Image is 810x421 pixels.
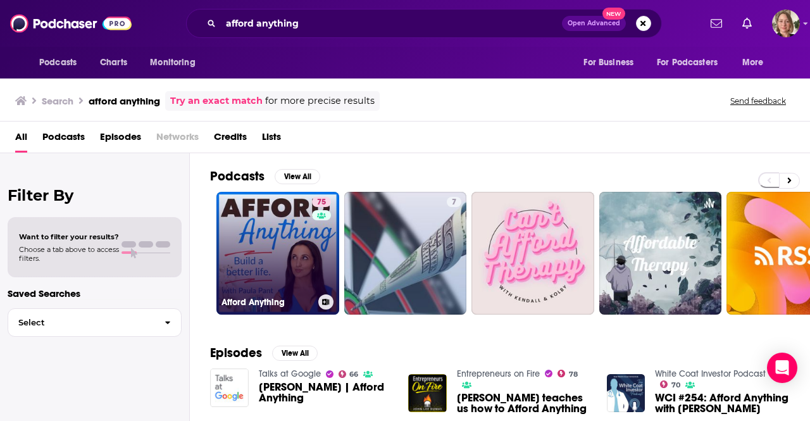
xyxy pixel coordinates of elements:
[259,382,394,403] span: [PERSON_NAME] | Afford Anything
[156,127,199,153] span: Networks
[221,297,313,308] h3: Afford Anything
[10,11,132,35] img: Podchaser - Follow, Share and Rate Podcasts
[19,232,119,241] span: Want to filter your results?
[655,393,790,414] span: WCI #254: Afford Anything with [PERSON_NAME]
[210,345,262,361] h2: Episodes
[772,9,800,37] img: User Profile
[265,94,375,108] span: for more precise results
[655,368,766,379] a: White Coat Investor Podcast
[772,9,800,37] button: Show profile menu
[8,308,182,337] button: Select
[39,54,77,72] span: Podcasts
[214,127,247,153] a: Credits
[8,186,182,204] h2: Filter By
[186,9,662,38] div: Search podcasts, credits, & more...
[42,95,73,107] h3: Search
[452,196,456,209] span: 7
[568,20,620,27] span: Open Advanced
[772,9,800,37] span: Logged in as AriFortierPr
[141,51,211,75] button: open menu
[210,168,265,184] h2: Podcasts
[655,393,790,414] a: WCI #254: Afford Anything with Paula Pant
[657,54,718,72] span: For Podcasters
[767,353,797,383] div: Open Intercom Messenger
[660,380,680,388] a: 70
[733,51,780,75] button: open menu
[8,287,182,299] p: Saved Searches
[8,318,154,327] span: Select
[726,96,790,106] button: Send feedback
[275,169,320,184] button: View All
[575,51,649,75] button: open menu
[19,245,119,263] span: Choose a tab above to access filters.
[602,8,625,20] span: New
[317,196,326,209] span: 75
[210,368,249,407] img: Paula Pant | Afford Anything
[457,368,540,379] a: Entrepreneurs on Fire
[339,370,359,378] a: 66
[583,54,633,72] span: For Business
[447,197,461,207] a: 7
[706,13,727,34] a: Show notifications dropdown
[457,393,592,414] a: Paula Pant teaches us how to Afford Anything
[607,374,645,413] img: WCI #254: Afford Anything with Paula Pant
[100,54,127,72] span: Charts
[216,192,339,315] a: 75Afford Anything
[210,345,318,361] a: EpisodesView All
[89,95,160,107] h3: afford anything
[562,16,626,31] button: Open AdvancedNew
[649,51,736,75] button: open menu
[408,374,447,413] img: Paula Pant teaches us how to Afford Anything
[170,94,263,108] a: Try an exact match
[312,197,331,207] a: 75
[457,393,592,414] span: [PERSON_NAME] teaches us how to Afford Anything
[150,54,195,72] span: Monitoring
[210,168,320,184] a: PodcastsView All
[259,382,394,403] a: Paula Pant | Afford Anything
[344,192,467,315] a: 7
[30,51,93,75] button: open menu
[569,372,578,377] span: 78
[42,127,85,153] a: Podcasts
[221,13,562,34] input: Search podcasts, credits, & more...
[262,127,281,153] a: Lists
[259,368,321,379] a: Talks at Google
[272,346,318,361] button: View All
[742,54,764,72] span: More
[100,127,141,153] a: Episodes
[737,13,757,34] a: Show notifications dropdown
[558,370,578,377] a: 78
[92,51,135,75] a: Charts
[349,372,358,377] span: 66
[15,127,27,153] a: All
[671,382,680,388] span: 70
